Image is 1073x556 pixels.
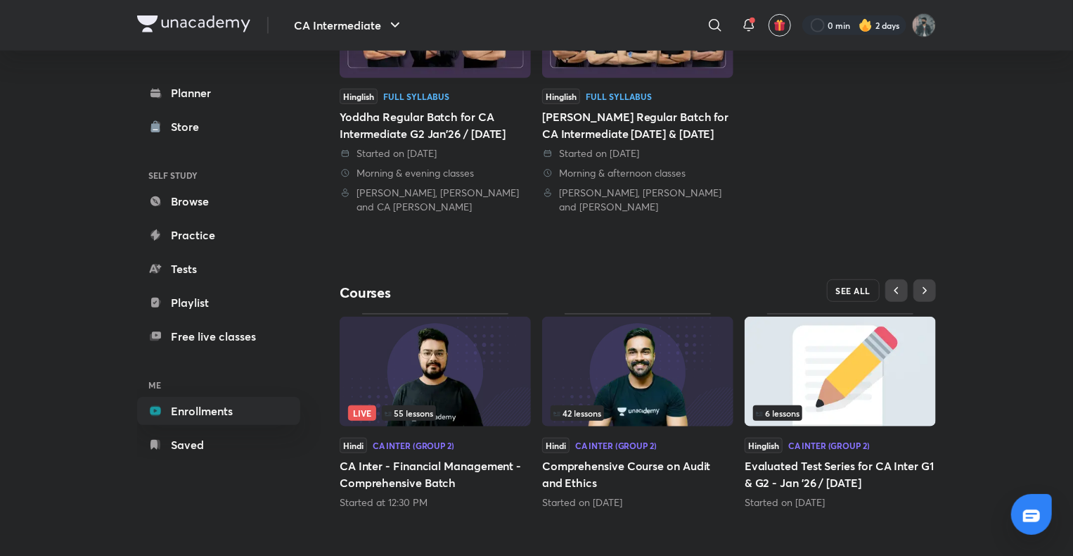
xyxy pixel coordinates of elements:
[137,79,300,107] a: Planner
[137,373,300,397] h6: ME
[769,14,791,37] button: avatar
[912,13,936,37] img: Harsh Raj
[137,322,300,350] a: Free live classes
[137,255,300,283] a: Tests
[137,431,300,459] a: Saved
[551,405,725,421] div: infosection
[827,279,880,302] button: SEE ALL
[745,438,783,453] span: Hinglish
[137,397,300,425] a: Enrollments
[137,15,250,32] img: Company Logo
[542,166,733,180] div: Morning & afternoon classes
[788,441,870,450] div: CA Inter (Group 2)
[340,457,531,491] h5: CA Inter - Financial Management - Comprehensive Batch
[553,409,601,417] span: 42 lessons
[836,286,871,296] span: SEE ALL
[542,317,733,427] img: Thumbnail
[340,284,638,302] h4: Courses
[340,146,531,160] div: Started on 15 Jul 2025
[753,405,927,421] div: left
[542,438,570,453] span: Hindi
[745,317,936,427] img: Thumbnail
[285,11,412,39] button: CA Intermediate
[348,405,522,421] div: infocontainer
[745,495,936,510] div: Started on Aug 31
[373,441,454,450] div: CA Inter (Group 2)
[542,457,733,491] h5: Comprehensive Course on Audit and Ethics
[542,146,733,160] div: Started on 12 Mar 2025
[348,405,376,421] span: Live
[575,441,657,450] div: CA Inter (Group 2)
[551,405,725,421] div: left
[773,19,786,32] img: avatar
[137,187,300,215] a: Browse
[340,317,531,427] img: Thumbnail
[383,92,449,101] div: Full Syllabus
[745,457,936,491] h5: Evaluated Test Series for CA Inter G1 & G2 - Jan '26 / [DATE]
[753,405,927,421] div: infocontainer
[859,18,873,32] img: streak
[340,495,531,510] div: Started at 12:30 PM
[340,89,378,104] span: Hinglish
[171,118,207,135] div: Store
[137,15,250,36] a: Company Logo
[753,405,927,421] div: infosection
[137,113,300,141] a: Store
[348,405,522,421] div: infosection
[340,166,531,180] div: Morning & evening classes
[137,289,300,317] a: Playlist
[348,405,522,421] div: left
[542,313,733,509] div: Comprehensive Course on Audit and Ethics
[756,409,799,417] span: 6 lessons
[551,405,725,421] div: infocontainer
[745,313,936,509] div: Evaluated Test Series for CA Inter G1 & G2 - Jan '26 / May '26
[542,186,733,214] div: Nakul Katheria, Ankit Oberoi and Arvind Tuli
[542,108,733,142] div: [PERSON_NAME] Regular Batch for CA Intermediate [DATE] & [DATE]
[340,108,531,142] div: Yoddha Regular Batch for CA Intermediate G2 Jan'26 / [DATE]
[340,313,531,509] div: CA Inter - Financial Management - Comprehensive Batch
[542,495,733,510] div: Started on Jul 18
[340,438,367,453] span: Hindi
[340,186,531,214] div: Aditya Sharma, Shantam Gupta and CA Kishan Kumar
[137,163,300,187] h6: SELF STUDY
[586,92,652,101] div: Full Syllabus
[385,409,433,417] span: 55 lessons
[137,221,300,249] a: Practice
[542,89,580,104] span: Hinglish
